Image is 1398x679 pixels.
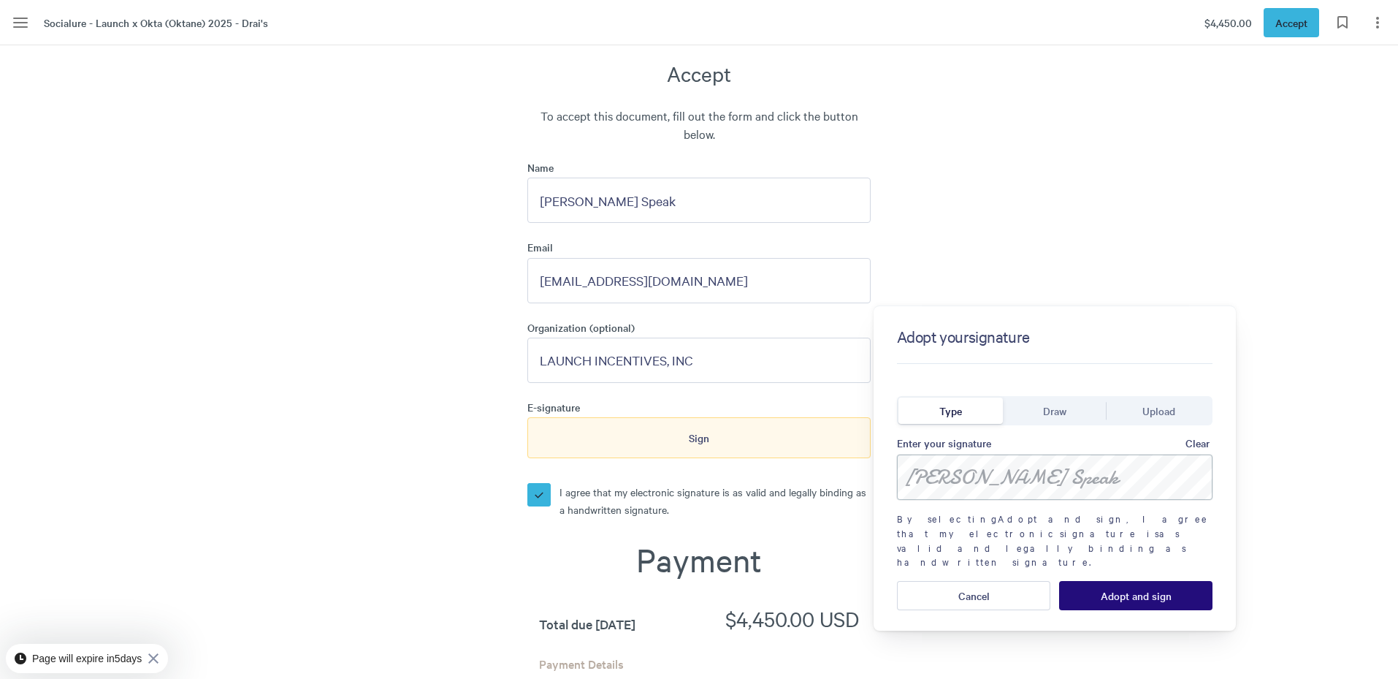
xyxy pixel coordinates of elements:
[897,512,1212,569] span: By selecting Adopt and sign , I agree that my electronic signature is as valid and legally bindin...
[527,536,871,583] h2: Payment
[1059,581,1212,610] button: Adopt and sign
[897,393,1212,425] div: Signature type
[897,455,1212,500] input: Type your signature
[539,614,635,634] span: Total due [DATE]
[897,581,1050,610] button: Cancel
[1043,403,1066,419] span: Draw
[527,338,871,383] input: Organization name
[689,430,709,446] span: Sign
[958,590,990,602] span: Cancel
[897,327,1030,363] h4: Adopt your signature
[527,240,871,257] label: Email
[1142,403,1175,419] span: Upload
[1204,15,1252,31] span: $4,450.00
[539,643,859,673] span: Payment Details
[559,483,871,518] p: I agree that my electronic signature is as valid and legally binding as a handwritten signature.
[725,604,859,634] h3: $4,450.00 USD
[527,161,871,178] label: Name
[527,178,871,223] input: Full name
[1275,15,1307,31] span: Accept
[527,258,871,303] input: name@email.com
[527,58,871,89] h3: Accept
[527,401,871,414] span: E-signature
[527,321,871,338] label: Organization (optional)
[44,15,268,31] span: Socialure - Launch x Okta (Oktane) 2025 - Drai's
[145,650,162,667] button: Close Expiry Pill
[897,435,991,451] span: Enter your signature
[527,417,871,458] button: Sign
[29,653,145,664] p: Page will expire in 5 days
[6,8,35,37] button: Menu
[1363,8,1392,37] button: Page options
[527,107,871,143] span: To accept this document, fill out the form and click the button below.
[939,403,962,419] span: Type
[1264,8,1319,37] button: Accept
[1185,437,1210,449] span: Clear
[1183,431,1212,455] button: Clear
[1101,590,1172,602] span: Adopt and sign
